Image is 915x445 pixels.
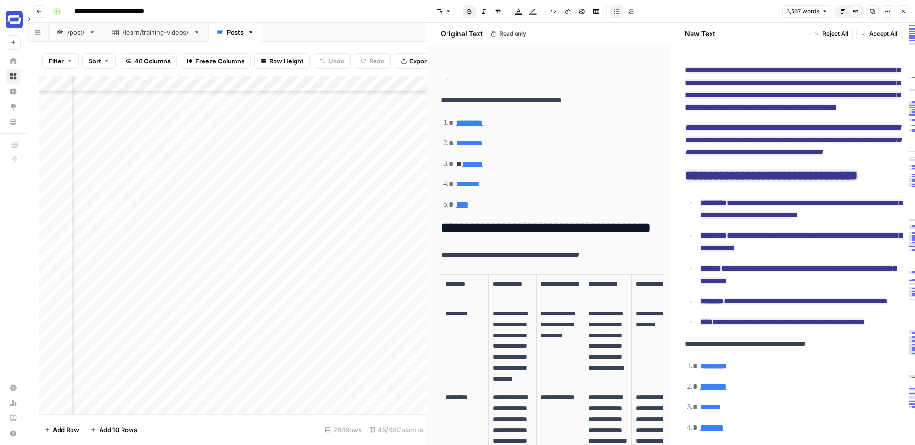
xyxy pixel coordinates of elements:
button: Accept All [856,28,902,40]
a: Insights [6,84,21,99]
span: Add 10 Rows [99,425,137,435]
span: Accept All [869,30,897,38]
button: Filter [42,53,79,69]
span: Reject All [823,30,848,38]
button: Undo [314,53,351,69]
a: Home [6,53,21,69]
div: 264 Rows [321,422,366,437]
button: Freeze Columns [181,53,251,69]
button: Workspace: Synthesia [6,8,21,31]
button: Add Row [39,422,85,437]
div: /post/ [67,28,85,37]
span: 48 Columns [134,56,171,66]
span: Add Row [53,425,79,435]
a: /learn/training-videos/ [104,23,208,42]
button: Reject All [810,28,853,40]
span: Freeze Columns [195,56,244,66]
a: Posts [208,23,262,42]
button: Add 10 Rows [85,422,143,437]
div: /learn/training-videos/ [122,28,190,37]
a: Browse [6,69,21,84]
span: Row Height [269,56,304,66]
span: Read only [499,30,526,38]
button: Help + Support [6,426,21,441]
a: Settings [6,380,21,395]
button: Redo [355,53,391,69]
img: Synthesia Logo [6,11,23,28]
button: 48 Columns [120,53,177,69]
button: Row Height [254,53,310,69]
span: Filter [49,56,64,66]
h2: New Text [685,29,715,39]
button: 3,567 words [782,5,832,18]
a: Usage [6,395,21,411]
h2: Original Text [435,29,483,39]
span: Undo [328,56,345,66]
div: 45/48 Columns [366,422,427,437]
div: Posts [227,28,244,37]
a: Opportunities [6,99,21,114]
a: /post/ [49,23,104,42]
button: Sort [82,53,116,69]
a: Learning Hub [6,411,21,426]
a: Your Data [6,114,21,130]
button: Export CSV [395,53,449,69]
span: Redo [369,56,385,66]
span: Sort [89,56,101,66]
span: Export CSV [409,56,443,66]
span: 3,567 words [786,7,819,16]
